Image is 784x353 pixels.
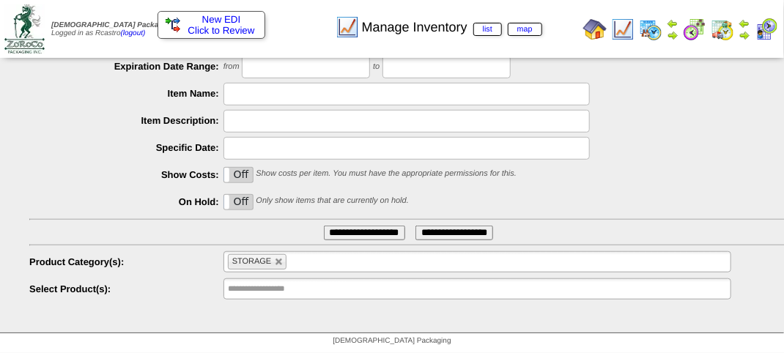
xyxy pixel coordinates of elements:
[29,283,223,294] label: Select Product(s):
[639,18,662,41] img: calendarprod.gif
[224,195,253,209] label: Off
[166,18,180,32] img: ediSmall.gif
[232,257,272,266] span: STORAGE
[336,15,359,39] img: line_graph.gif
[29,88,223,99] label: Item Name:
[739,18,750,29] img: arrowleft.gif
[667,18,678,29] img: arrowleft.gif
[29,115,223,126] label: Item Description:
[166,14,257,36] a: New EDI Click to Review
[755,18,778,41] img: calendarcustomer.gif
[29,256,223,267] label: Product Category(s):
[508,23,542,36] a: map
[739,29,750,41] img: arrowright.gif
[224,168,253,182] label: Off
[711,18,734,41] img: calendarinout.gif
[362,20,542,35] span: Manage Inventory
[667,29,678,41] img: arrowright.gif
[333,337,451,345] span: [DEMOGRAPHIC_DATA] Packaging
[223,63,240,72] span: from
[256,170,517,179] span: Show costs per item. You must have the appropriate permissions for this.
[611,18,635,41] img: line_graph.gif
[223,194,254,210] div: OnOff
[202,14,241,25] span: New EDI
[373,63,380,72] span: to
[166,25,257,36] span: Click to Review
[4,4,45,53] img: zoroco-logo-small.webp
[473,23,502,36] a: list
[121,29,146,37] a: (logout)
[29,142,223,153] label: Specific Date:
[29,61,223,72] label: Expiration Date Range:
[29,196,223,207] label: On Hold:
[223,167,254,183] div: OnOff
[29,169,223,180] label: Show Costs:
[51,21,174,37] span: Logged in as Rcastro
[256,197,408,206] span: Only show items that are currently on hold.
[51,21,174,29] span: [DEMOGRAPHIC_DATA] Packaging
[683,18,706,41] img: calendarblend.gif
